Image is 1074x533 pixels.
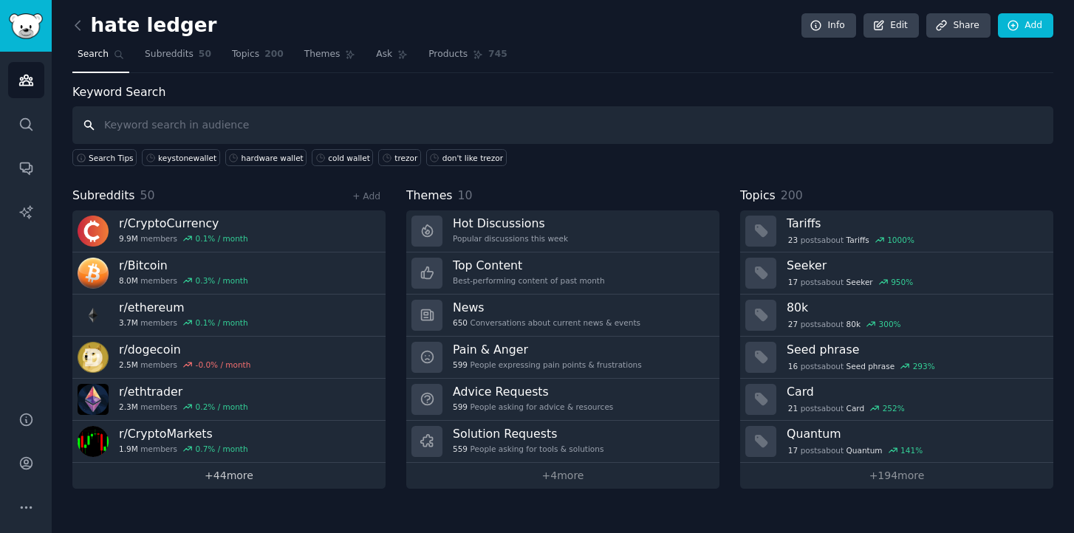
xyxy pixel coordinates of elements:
div: 0.1 % / month [196,317,248,328]
a: Seed phrase16postsaboutSeed phrase293% [740,337,1053,379]
h3: Solution Requests [453,426,603,441]
h3: r/ ethtrader [119,384,248,399]
span: 50 [140,188,155,202]
img: Bitcoin [78,258,109,289]
span: 80k [846,319,861,329]
span: Search [78,48,109,61]
h3: Hot Discussions [453,216,568,231]
button: Search Tips [72,149,137,166]
a: Advice Requests599People asking for advice & resources [406,379,719,421]
span: 200 [781,188,803,202]
a: Themes [299,43,361,73]
span: 16 [788,361,798,371]
a: r/CryptoMarkets1.9Mmembers0.7% / month [72,421,386,463]
div: post s about [787,402,906,415]
a: 80k27postsabout80k300% [740,295,1053,337]
a: trezor [378,149,420,166]
span: 745 [488,48,507,61]
div: 950 % [891,277,913,287]
label: Keyword Search [72,85,165,99]
div: cold wallet [328,153,370,163]
span: Topics [232,48,259,61]
div: members [119,275,248,286]
span: 599 [453,360,468,370]
div: People expressing pain points & frustrations [453,360,642,370]
div: post s about [787,444,924,457]
span: 21 [788,403,798,413]
div: members [119,317,248,328]
a: r/CryptoCurrency9.9Mmembers0.1% / month [72,210,386,252]
a: Add [998,13,1053,38]
h3: Seeker [787,258,1043,273]
div: members [119,402,248,412]
img: CryptoCurrency [78,216,109,247]
a: hardware wallet [225,149,307,166]
input: Keyword search in audience [72,106,1053,144]
div: 0.2 % / month [196,402,248,412]
span: Card [846,403,865,413]
h3: Quantum [787,426,1043,441]
div: 0.1 % / month [196,233,248,244]
a: Ask [371,43,413,73]
div: hardware wallet [242,153,304,163]
div: post s about [787,275,914,289]
a: Top ContentBest-performing content of past month [406,252,719,295]
div: trezor [394,153,417,163]
img: CryptoMarkets [78,426,109,457]
img: GummySearch logo [9,13,43,39]
span: Seeker [846,277,873,287]
span: 3.7M [119,317,138,328]
img: dogecoin [78,342,109,373]
h3: r/ CryptoCurrency [119,216,248,231]
span: 17 [788,445,798,455]
a: +194more [740,463,1053,489]
div: don't like trezor [442,153,503,163]
span: Subreddits [145,48,194,61]
a: Solution Requests559People asking for tools & solutions [406,421,719,463]
a: don't like trezor [426,149,507,166]
img: ethereum [78,300,109,331]
a: Topics200 [227,43,289,73]
span: 200 [264,48,284,61]
div: 1000 % [887,235,914,245]
a: r/dogecoin2.5Mmembers-0.0% / month [72,337,386,379]
div: 300 % [879,319,901,329]
a: News650Conversations about current news & events [406,295,719,337]
img: ethtrader [78,384,109,415]
span: Tariffs [846,235,869,245]
span: Subreddits [72,187,135,205]
a: Seeker17postsaboutSeeker950% [740,252,1053,295]
a: + Add [352,191,380,202]
h3: r/ dogecoin [119,342,250,357]
a: r/ethereum3.7Mmembers0.1% / month [72,295,386,337]
span: 10 [458,188,473,202]
h3: 80k [787,300,1043,315]
a: +4more [406,463,719,489]
h3: Pain & Anger [453,342,642,357]
h3: r/ ethereum [119,300,248,315]
a: r/Bitcoin8.0Mmembers0.3% / month [72,252,386,295]
a: Share [926,13,990,38]
span: 50 [199,48,211,61]
span: Quantum [846,445,883,455]
span: 2.5M [119,360,138,370]
h3: Seed phrase [787,342,1043,357]
a: Search [72,43,129,73]
span: Themes [406,187,453,205]
h3: Top Content [453,258,605,273]
span: 599 [453,402,468,412]
div: Conversations about current news & events [453,317,640,328]
span: 8.0M [119,275,138,286]
span: Ask [376,48,392,61]
h3: r/ Bitcoin [119,258,248,273]
a: Pain & Anger599People expressing pain points & frustrations [406,337,719,379]
span: 9.9M [119,233,138,244]
a: Info [801,13,856,38]
a: cold wallet [312,149,373,166]
span: Themes [304,48,341,61]
div: People asking for tools & solutions [453,444,603,454]
div: -0.0 % / month [196,360,251,370]
div: 0.7 % / month [196,444,248,454]
h2: hate ledger [72,14,217,38]
a: r/ethtrader2.3Mmembers0.2% / month [72,379,386,421]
